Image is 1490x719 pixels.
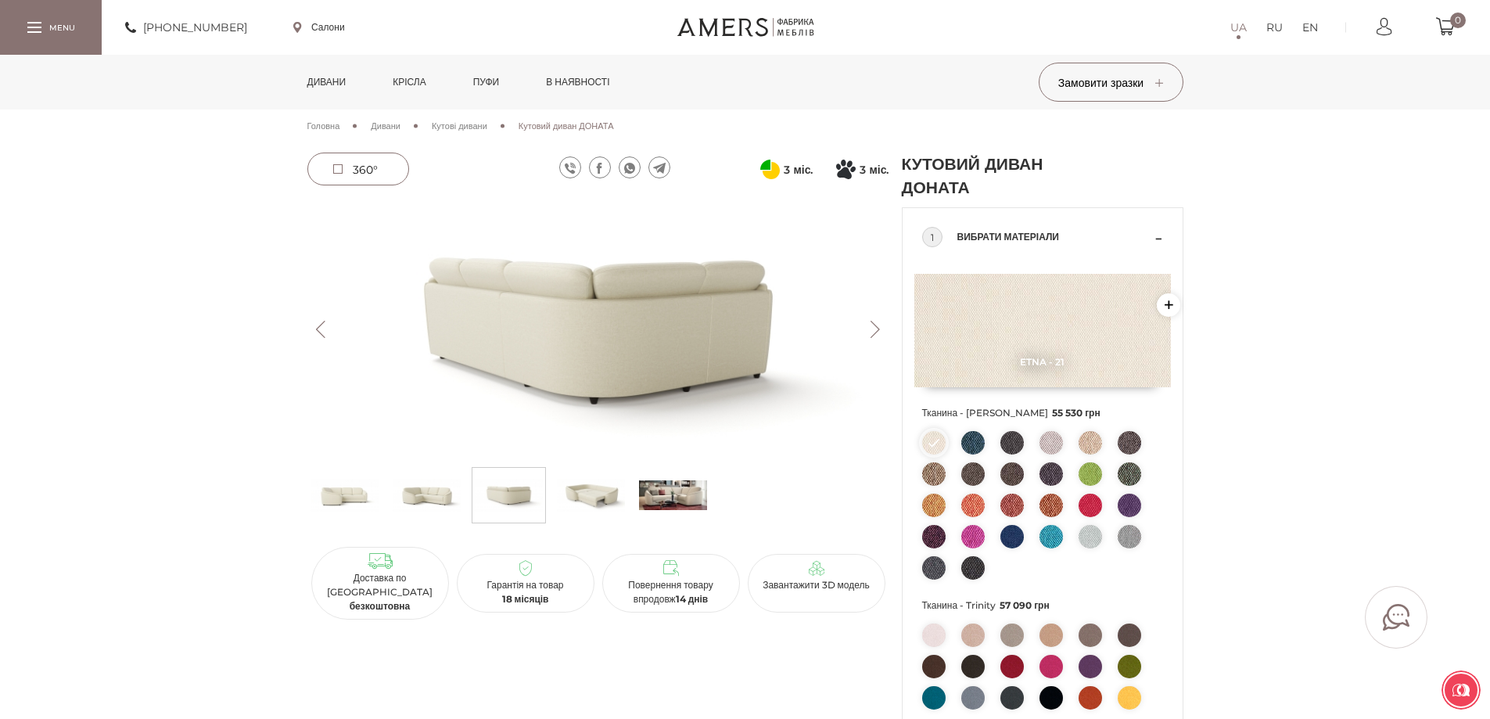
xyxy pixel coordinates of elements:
a: Дивани [296,55,358,110]
div: 1 [922,227,942,247]
img: Кутовий диван ДОНАТА s-0 [311,472,379,519]
span: 3 міс. [784,160,813,179]
a: Пуфи [461,55,512,110]
button: Previous [307,321,335,338]
span: 55 530 грн [1052,407,1100,419]
a: в наявності [534,55,621,110]
a: viber [559,156,581,178]
img: Etna - 21 [914,274,1171,387]
span: 360° [353,163,378,177]
button: Замовити зразки [1039,63,1183,102]
b: 14 днів [676,593,709,605]
a: 360° [307,153,409,185]
img: Кутовий диван ДОНАТА -2 [307,200,889,459]
span: Etna - 21 [914,356,1171,368]
p: Повернення товару впродовж [609,578,734,606]
a: whatsapp [619,156,641,178]
a: EN [1302,18,1318,37]
p: Доставка по [GEOGRAPHIC_DATA] [318,571,443,613]
span: 57 090 грн [1000,599,1050,611]
b: 18 місяців [502,593,549,605]
a: Головна [307,119,340,133]
span: 0 [1450,13,1466,28]
svg: Оплата частинами від ПриватБанку [760,160,780,179]
a: Салони [293,20,345,34]
span: Замовити зразки [1058,76,1163,90]
span: Тканина - [PERSON_NAME] [922,403,1163,423]
a: UA [1230,18,1247,37]
span: Кутові дивани [432,120,487,131]
span: Головна [307,120,340,131]
a: Крісла [381,55,437,110]
button: Next [862,321,889,338]
p: Завантажити 3D модель [754,578,879,592]
p: Гарантія на товар [463,578,588,606]
span: Тканина - Trinity [922,595,1163,616]
a: RU [1266,18,1283,37]
a: Дивани [371,119,400,133]
h1: Кутовий диван ДОНАТА [902,153,1082,200]
a: facebook [589,156,611,178]
svg: Покупка частинами від Монобанку [836,160,856,179]
a: Кутові дивани [432,119,487,133]
img: Кутовий диван ДОНАТА s-2 [475,472,543,519]
a: telegram [648,156,670,178]
span: Вибрати матеріали [957,228,1151,246]
a: [PHONE_NUMBER] [125,18,247,37]
img: Кутовий диван ДОНАТА s-1 [393,472,461,519]
img: s_ [639,472,707,519]
span: Дивани [371,120,400,131]
b: безкоштовна [350,600,411,612]
span: 3 міс. [860,160,889,179]
img: Кутовий диван ДОНАТА s-3 [557,472,625,519]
